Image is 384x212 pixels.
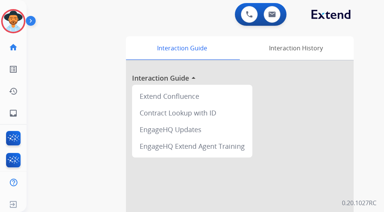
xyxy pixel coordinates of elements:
[3,11,24,32] img: avatar
[342,198,376,207] p: 0.20.1027RC
[9,43,18,52] mat-icon: home
[135,104,249,121] div: Contract Lookup with ID
[238,36,354,60] div: Interaction History
[9,87,18,96] mat-icon: history
[135,88,249,104] div: Extend Confluence
[135,121,249,138] div: EngageHQ Updates
[9,65,18,74] mat-icon: list_alt
[135,138,249,154] div: EngageHQ Extend Agent Training
[9,109,18,118] mat-icon: inbox
[126,36,238,60] div: Interaction Guide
